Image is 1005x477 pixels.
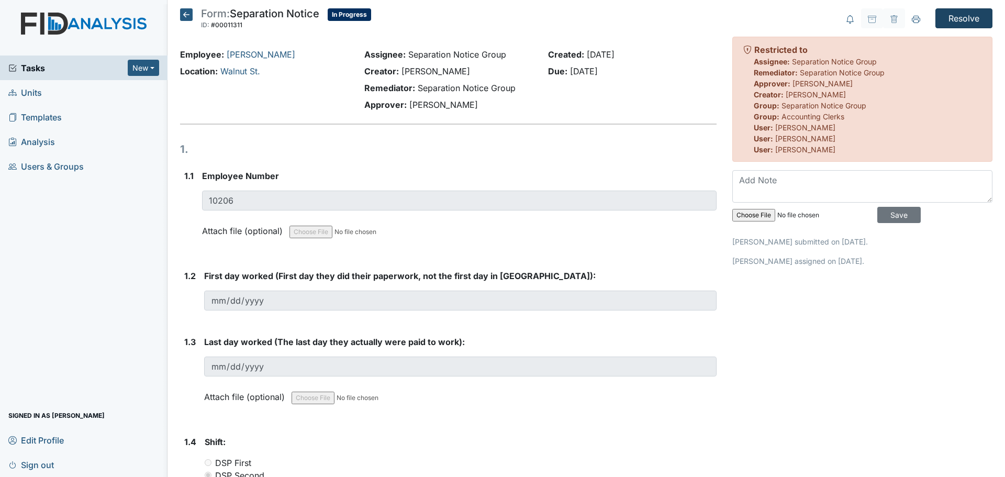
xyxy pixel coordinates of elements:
a: [PERSON_NAME] [227,49,295,60]
span: Last day worked (The last day they actually were paid to work): [204,337,465,347]
strong: User: [754,134,773,143]
strong: Creator: [754,90,784,99]
p: [PERSON_NAME] assigned on [DATE]. [732,256,992,267]
strong: Employee: [180,49,224,60]
span: Separation Notice Group [418,83,516,93]
span: [DATE] [570,66,598,76]
span: Users & Groups [8,158,84,174]
span: Sign out [8,457,54,473]
span: [PERSON_NAME] [786,90,846,99]
label: Attach file (optional) [204,385,289,403]
h1: 1. [180,141,717,157]
label: 1.3 [184,336,196,348]
input: Save [877,207,921,223]
strong: Remediator: [364,83,415,93]
button: New [128,60,159,76]
label: 1.4 [184,436,196,448]
strong: Created: [548,49,584,60]
span: Employee Number [202,171,279,181]
strong: Remediator: [754,68,798,77]
span: Accounting Clerks [781,112,844,121]
strong: Group: [754,112,779,121]
span: Analysis [8,134,55,150]
strong: User: [754,123,773,132]
strong: User: [754,145,773,154]
span: [PERSON_NAME] [409,99,478,110]
strong: Group: [754,101,779,110]
span: [PERSON_NAME] [775,123,835,132]
span: Templates [8,109,62,125]
span: [PERSON_NAME] [775,134,835,143]
span: Signed in as [PERSON_NAME] [8,407,105,424]
strong: Restricted to [754,45,808,55]
span: Separation Notice Group [408,49,506,60]
span: First day worked (First day they did their paperwork, not the first day in [GEOGRAPHIC_DATA]): [204,271,596,281]
div: Separation Notice [201,8,319,31]
input: DSP First [205,459,211,466]
strong: Approver: [754,79,790,88]
span: In Progress [328,8,371,21]
span: [PERSON_NAME] [792,79,853,88]
span: Shift: [205,437,226,447]
span: Separation Notice Group [792,57,877,66]
span: Separation Notice Group [800,68,885,77]
span: [DATE] [587,49,615,60]
span: ID: [201,21,209,29]
span: #00011311 [211,21,242,29]
span: Form: [201,7,230,20]
span: Edit Profile [8,432,64,448]
strong: Due: [548,66,567,76]
label: Attach file (optional) [202,219,287,237]
p: [PERSON_NAME] submitted on [DATE]. [732,236,992,247]
span: [PERSON_NAME] [775,145,835,154]
label: DSP First [215,457,251,469]
strong: Approver: [364,99,407,110]
span: Separation Notice Group [781,101,866,110]
strong: Assignee: [754,57,790,66]
label: 1.2 [184,270,196,282]
strong: Creator: [364,66,399,76]
span: Units [8,84,42,101]
strong: Assignee: [364,49,406,60]
span: [PERSON_NAME] [401,66,470,76]
label: 1.1 [184,170,194,182]
a: Tasks [8,62,128,74]
a: Walnut St. [220,66,260,76]
input: Resolve [935,8,992,28]
strong: Location: [180,66,218,76]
